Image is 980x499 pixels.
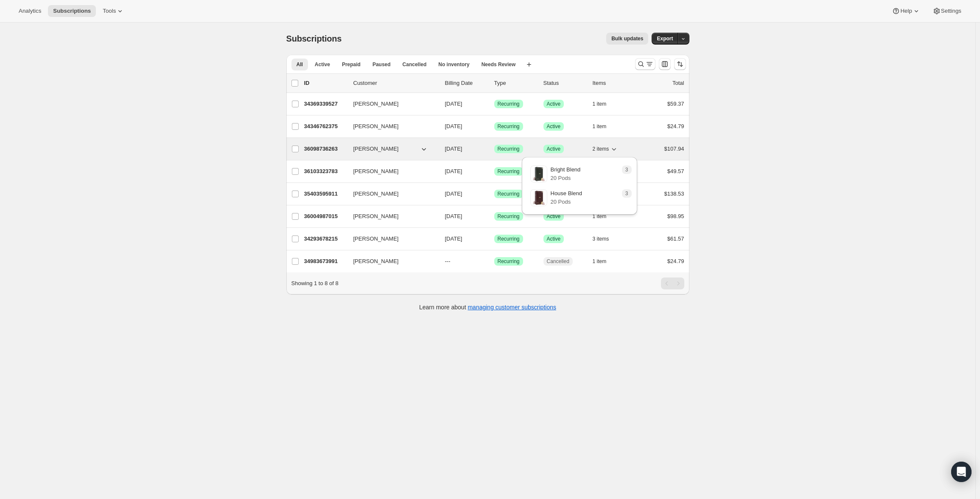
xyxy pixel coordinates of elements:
button: Subscriptions [48,5,96,17]
p: Billing Date [445,79,487,87]
span: [DATE] [445,235,462,242]
span: Cancelled [547,258,569,265]
span: Active [547,123,561,130]
span: --- [445,258,451,264]
span: [DATE] [445,146,462,152]
span: Recurring [498,146,520,152]
span: [PERSON_NAME] [353,190,399,198]
p: 34293678215 [304,235,347,243]
span: $49.57 [667,168,684,174]
span: Recurring [498,213,520,220]
span: Needs Review [482,61,516,68]
span: 1 item [593,258,607,265]
span: Recurring [498,101,520,107]
span: [DATE] [445,123,462,129]
p: Total [672,79,684,87]
button: [PERSON_NAME] [348,255,433,268]
span: Bulk updates [611,35,643,42]
div: 34293678215[PERSON_NAME][DATE]SuccessRecurringSuccessActive3 items$61.57 [304,233,684,245]
span: Settings [941,8,961,14]
button: Sort the results [674,58,686,70]
p: 20 Pods [551,174,581,182]
button: Help [887,5,925,17]
button: [PERSON_NAME] [348,210,433,223]
span: 3 [625,190,628,197]
span: $107.94 [664,146,684,152]
span: Tools [103,8,116,14]
span: $61.57 [667,235,684,242]
p: 36004987015 [304,212,347,221]
span: Active [547,235,561,242]
span: [PERSON_NAME] [353,257,399,266]
div: Type [494,79,537,87]
p: 34346762375 [304,122,347,131]
div: Items [593,79,635,87]
button: Tools [98,5,129,17]
span: Recurring [498,168,520,175]
span: [PERSON_NAME] [353,235,399,243]
button: [PERSON_NAME] [348,120,433,133]
span: Export [657,35,673,42]
span: Help [900,8,912,14]
p: 36103323783 [304,167,347,176]
button: Create new view [522,59,536,70]
span: All [297,61,303,68]
span: Cancelled [403,61,427,68]
span: Analytics [19,8,41,14]
span: Active [547,101,561,107]
button: Analytics [14,5,46,17]
span: Recurring [498,258,520,265]
div: 36098736263[PERSON_NAME][DATE]SuccessRecurringSuccessActive2 items$107.94 [304,143,684,155]
button: [PERSON_NAME] [348,232,433,246]
span: Recurring [498,191,520,197]
div: 34346762375[PERSON_NAME][DATE]SuccessRecurringSuccessActive1 item$24.79 [304,121,684,132]
button: [PERSON_NAME] [348,97,433,111]
div: 34369339527[PERSON_NAME][DATE]SuccessRecurringSuccessActive1 item$59.37 [304,98,684,110]
button: 1 item [593,98,616,110]
nav: Pagination [661,278,684,289]
span: 3 [625,166,628,173]
span: [DATE] [445,191,462,197]
span: Subscriptions [53,8,91,14]
p: 35403595911 [304,190,347,198]
div: IDCustomerBilling DateTypeStatusItemsTotal [304,79,684,87]
p: 34369339527 [304,100,347,108]
span: [PERSON_NAME] [353,167,399,176]
span: [DATE] [445,213,462,219]
p: Status [543,79,586,87]
button: 1 item [593,255,616,267]
span: $138.53 [664,191,684,197]
p: Showing 1 to 8 of 8 [291,279,339,288]
span: [PERSON_NAME] [353,212,399,221]
span: Active [315,61,330,68]
button: 2 items [593,143,619,155]
span: $59.37 [667,101,684,107]
p: 34983673991 [304,257,347,266]
span: Active [547,146,561,152]
img: variant image [530,165,547,182]
p: 20 Pods [551,198,582,206]
div: 35403595911[PERSON_NAME][DATE]SuccessRecurringSuccessActive6 items$138.53 [304,188,684,200]
span: $24.79 [667,258,684,264]
button: 3 items [593,233,619,245]
span: [PERSON_NAME] [353,100,399,108]
span: No inventory [438,61,469,68]
img: variant image [530,189,547,206]
span: [DATE] [445,168,462,174]
span: 1 item [593,123,607,130]
span: $24.79 [667,123,684,129]
button: 1 item [593,121,616,132]
button: [PERSON_NAME] [348,142,433,156]
button: Customize table column order and visibility [659,58,671,70]
p: Bright Blend [551,165,581,174]
span: 1 item [593,101,607,107]
span: $98.95 [667,213,684,219]
span: [PERSON_NAME] [353,145,399,153]
p: ID [304,79,347,87]
div: Open Intercom Messenger [951,462,972,482]
span: Recurring [498,123,520,130]
span: 2 items [593,146,609,152]
div: 36004987015[PERSON_NAME][DATE]SuccessRecurringSuccessActive1 item$98.95 [304,210,684,222]
button: Bulk updates [606,33,648,45]
p: Learn more about [419,303,556,311]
